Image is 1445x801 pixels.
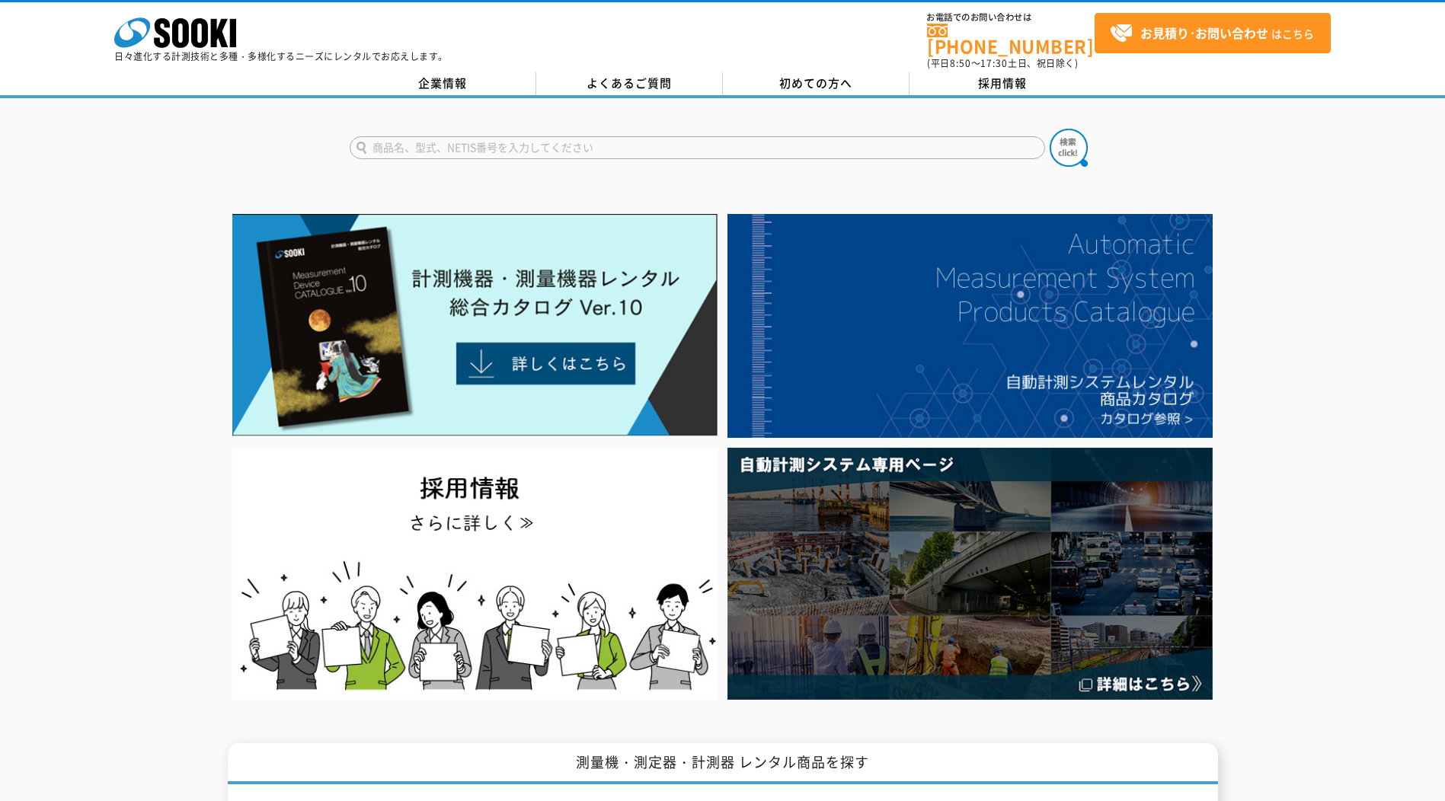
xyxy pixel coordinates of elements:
span: 初めての方へ [779,75,852,91]
span: 17:30 [980,56,1008,70]
a: 企業情報 [350,72,536,95]
img: btn_search.png [1050,129,1088,167]
p: 日々進化する計測技術と多種・多様化するニーズにレンタルでお応えします。 [114,52,448,61]
a: 初めての方へ [723,72,910,95]
img: 自動計測システムカタログ [727,214,1213,438]
img: 自動計測システム専用ページ [727,448,1213,700]
a: 採用情報 [910,72,1096,95]
span: お電話でのお問い合わせは [927,13,1095,22]
a: よくあるご質問 [536,72,723,95]
img: Catalog Ver10 [232,214,718,436]
a: [PHONE_NUMBER] [927,24,1095,55]
span: (平日 ～ 土日、祝日除く) [927,56,1078,70]
a: お見積り･お問い合わせはこちら [1095,13,1331,53]
strong: お見積り･お問い合わせ [1140,24,1268,42]
span: 8:50 [950,56,971,70]
img: SOOKI recruit [232,448,718,700]
span: はこちら [1110,22,1314,45]
h1: 測量機・測定器・計測器 レンタル商品を探す [228,743,1218,785]
input: 商品名、型式、NETIS番号を入力してください [350,136,1045,159]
